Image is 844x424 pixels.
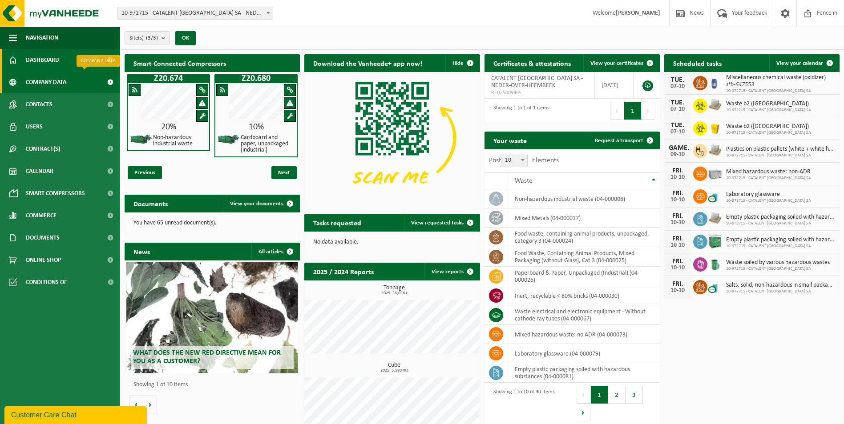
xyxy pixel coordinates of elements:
[726,176,811,181] span: 10-972715 - CATALENT [GEOGRAPHIC_DATA] SA
[491,89,588,96] span: RED25009965
[129,74,208,83] h1: Z20.674
[309,368,480,373] span: 2025: 3,580 m3
[485,54,580,72] h2: Certificates & attestations
[508,305,660,325] td: waste electrical and electronic equipment - Without cathode ray tubes (04-000067)
[128,123,209,132] div: 20%
[726,100,811,108] span: Waste b2 ([GEOGRAPHIC_DATA])
[608,386,626,404] button: 2
[125,195,177,212] h2: Documents
[508,325,660,344] td: Mixed hazardous waste: no ADR (04-000073)
[26,271,101,293] span: Conditions of acceptance...
[485,132,536,149] h2: Your waste
[26,27,58,49] span: Navigation
[508,189,660,208] td: Non-hazardous industrial waste (04-000008)
[26,227,60,249] span: Documents
[726,259,830,266] span: Waste soiled by various hazardous wastes
[769,54,839,72] a: View your calendar
[489,101,549,120] div: Showing 1 to 1 of 1 items
[726,244,835,249] span: 10-972715 - CATALENT [GEOGRAPHIC_DATA] SA
[669,265,687,271] div: 10-10
[501,154,527,167] span: 10
[384,284,405,291] font: Tonnage
[26,204,57,227] span: Commerce
[726,123,811,130] span: Waste b2 ([GEOGRAPHIC_DATA])
[411,220,464,226] span: View requested tasks
[726,81,754,88] i: stb-647553
[133,349,281,365] span: What does the new RED Directive mean for you as a customer?
[669,76,687,84] div: TUE.
[669,99,687,106] div: TUE.
[669,212,687,220] div: FRI.
[707,97,723,112] img: LP-PA-00000-WDN-11
[707,143,723,158] img: LP-PA-00000-WDN-11
[26,116,43,138] span: Users
[669,258,687,265] div: FRI.
[129,32,158,45] span: Site(s)
[26,249,61,271] span: Online shop
[583,54,659,72] a: View your certificates
[118,7,273,20] span: 10-972715 - CATALENT BELGIUM SA - NEDER-OVER-HEEMBEEK
[726,214,835,221] span: Empty plastic packaging soiled with hazardous substances
[595,72,633,99] td: [DATE]
[726,221,835,226] span: 10-972715 - CATALENT [GEOGRAPHIC_DATA] SA
[117,7,273,20] span: 10-972715 - CATALENT BELGIUM SA - NEDER-OVER-HEEMBEEK
[508,286,660,305] td: Inert, recyclable < 80% bricks (04-000030)
[218,134,240,145] img: HK-XZ-20-GN-01
[489,157,501,164] font: Post
[626,386,643,404] button: 3
[591,386,608,404] button: 1
[489,385,555,422] div: Showing 1 to 10 of 30 items
[669,190,687,197] div: FRI.
[217,74,295,83] h1: Z20.680
[707,188,723,203] img: LP-OT-00060-CU
[223,195,299,212] a: View your documents
[669,197,687,203] div: 10-10
[143,396,157,413] button: Volgende
[215,123,297,132] div: 10%
[230,201,283,207] span: View your documents
[590,60,643,66] span: View your certificates
[726,74,826,81] span: Miscellaneous chemical waste (oxidizer)
[707,211,723,226] img: LP-PA-00000-WDN-11
[669,280,687,288] div: FRI.
[588,132,659,149] a: Request a transport
[153,135,206,147] h4: Non-hazardous industrial waste
[726,266,830,272] span: 10-972715 - CATALENT [GEOGRAPHIC_DATA] SA
[125,31,170,44] button: Site(s)(3/3)
[128,166,162,179] span: Previous
[726,146,835,153] span: Plastics on plastic pallets (white + white hollow core PP sheets)
[669,152,687,158] div: 09-10
[304,72,480,204] img: Download from VHEPlus App
[726,191,811,198] span: Laboratory glassware
[241,135,294,153] h4: Cardboard and paper, unpackaged (industrial)
[26,182,85,204] span: Smart compressors
[445,54,479,72] button: Hide
[669,235,687,242] div: FRI.
[595,138,643,144] span: Request a transport
[726,168,811,176] span: Mixed hazardous waste: non-ADR
[726,289,835,294] span: 10-972715 - CATALENT [GEOGRAPHIC_DATA] SA
[669,167,687,174] div: FRI.
[501,154,528,167] span: 10
[133,382,295,388] p: Showing 1 of 10 items
[309,291,480,296] span: 2025: 28,026 t
[669,242,687,248] div: 10-10
[452,60,464,66] span: Hide
[508,247,660,267] td: Food Waste, Containing Animal Products, Mixed Packaging (without Glass), Cat 3 (04-000025)
[669,144,687,152] div: GAME.
[776,60,823,66] span: View your calendar
[577,404,590,421] button: Next
[664,54,731,72] h2: Scheduled tasks
[26,160,53,182] span: Calendar
[669,288,687,294] div: 10-10
[26,71,66,93] span: Company data
[577,386,591,404] button: Previous
[146,35,158,41] count: (3/3)
[726,130,811,136] span: 10-972715 - CATALENT [GEOGRAPHIC_DATA] SA
[669,129,687,135] div: 07-10
[258,249,283,255] font: All articles
[26,93,52,116] span: Contacts
[4,404,149,424] iframe: chat widget
[669,122,687,129] div: TUE.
